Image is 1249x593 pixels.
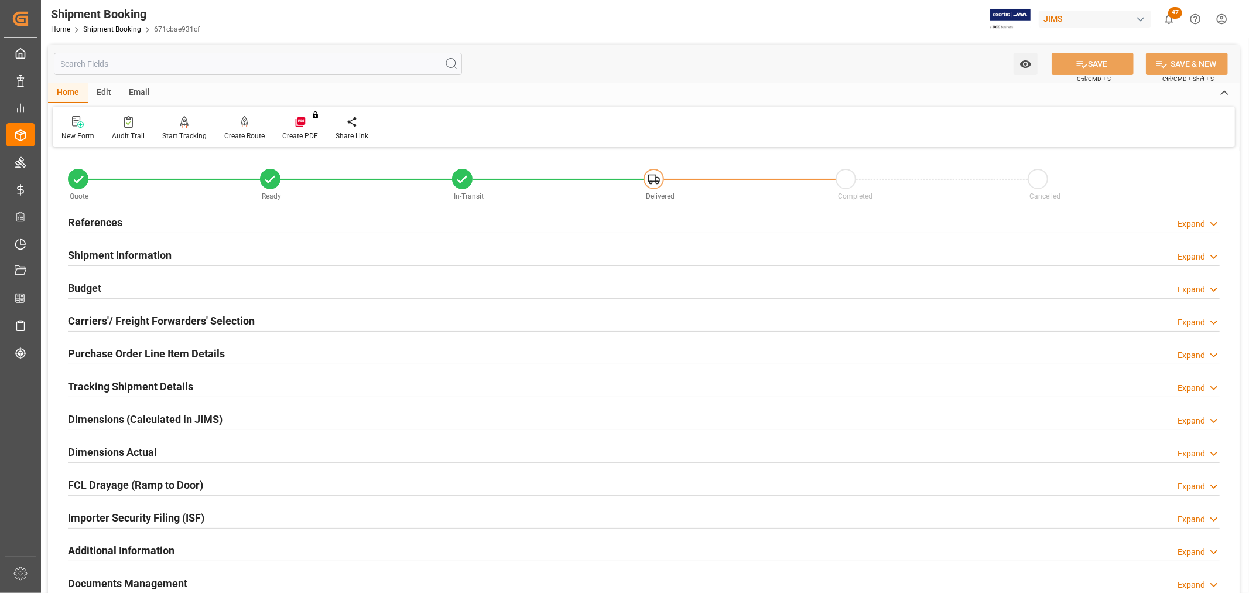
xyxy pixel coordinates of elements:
div: Start Tracking [162,131,207,141]
div: Expand [1178,349,1205,362]
span: 47 [1168,7,1182,19]
button: Help Center [1182,6,1209,32]
h2: Dimensions Actual [68,444,157,460]
a: Shipment Booking [83,25,141,33]
h2: Shipment Information [68,247,172,263]
h2: Budget [68,280,101,296]
div: New Form [61,131,94,141]
h2: References [68,214,122,230]
h2: Documents Management [68,575,187,591]
span: Quote [70,192,89,200]
span: Ready [262,192,281,200]
div: Shipment Booking [51,5,200,23]
h2: FCL Drayage (Ramp to Door) [68,477,203,493]
div: Expand [1178,415,1205,427]
div: JIMS [1039,11,1151,28]
input: Search Fields [54,53,462,75]
span: Completed [838,192,872,200]
h2: Additional Information [68,543,174,558]
div: Expand [1178,316,1205,329]
div: Expand [1178,546,1205,558]
button: open menu [1014,53,1038,75]
span: Ctrl/CMD + S [1077,74,1111,83]
div: Email [120,83,159,103]
div: Expand [1178,284,1205,296]
button: JIMS [1039,8,1156,30]
a: Home [51,25,70,33]
span: Ctrl/CMD + Shift + S [1162,74,1214,83]
div: Expand [1178,382,1205,394]
div: Home [48,83,88,103]
h2: Importer Security Filing (ISF) [68,510,204,526]
div: Expand [1178,448,1205,460]
span: Cancelled [1030,192,1061,200]
button: SAVE [1052,53,1134,75]
button: SAVE & NEW [1146,53,1228,75]
h2: Carriers'/ Freight Forwarders' Selection [68,313,255,329]
div: Expand [1178,579,1205,591]
div: Expand [1178,480,1205,493]
h2: Purchase Order Line Item Details [68,346,225,362]
span: Delivered [646,192,675,200]
div: Expand [1178,218,1205,230]
div: Expand [1178,513,1205,526]
h2: Tracking Shipment Details [68,379,193,394]
div: Audit Trail [112,131,145,141]
img: Exertis%20JAM%20-%20Email%20Logo.jpg_1722504956.jpg [990,9,1031,29]
span: In-Transit [454,192,484,200]
h2: Dimensions (Calculated in JIMS) [68,411,223,427]
div: Expand [1178,251,1205,263]
button: show 47 new notifications [1156,6,1182,32]
div: Share Link [336,131,368,141]
div: Create Route [224,131,265,141]
div: Edit [88,83,120,103]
